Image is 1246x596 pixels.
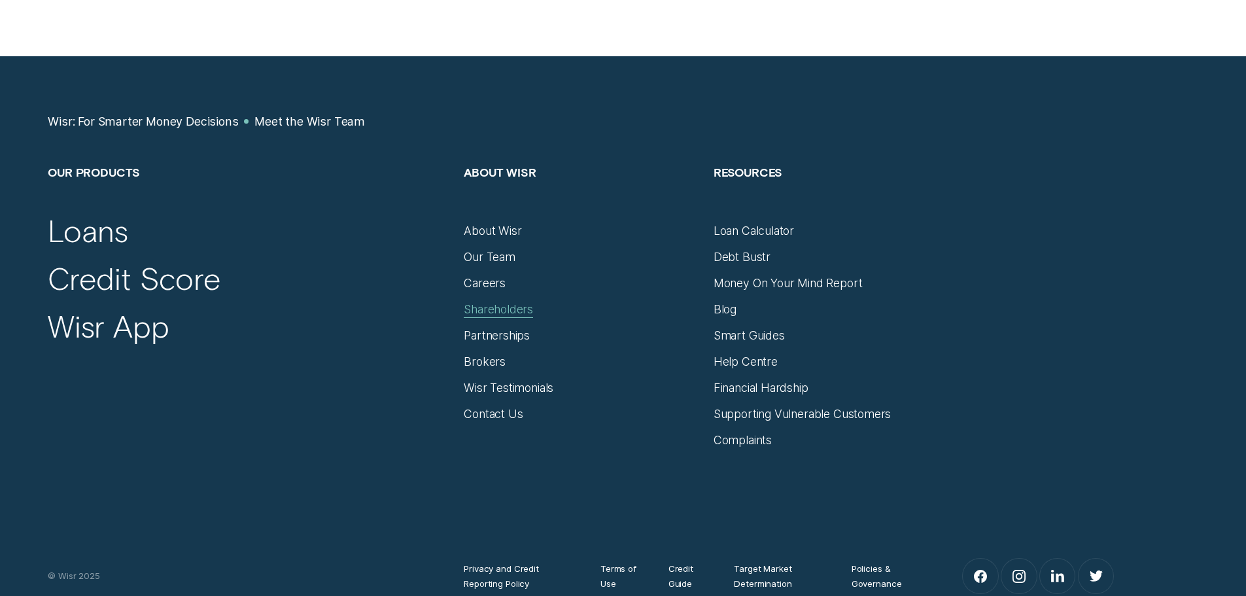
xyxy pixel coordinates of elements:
a: Blog [714,302,736,317]
h2: Our Products [48,165,449,224]
a: Wisr: For Smarter Money Decisions [48,114,238,129]
a: Smart Guides [714,328,785,343]
a: Facebook [963,559,997,593]
a: Privacy and Credit Reporting Policy [464,561,574,590]
a: Credit Score [48,260,220,298]
h2: Resources [714,165,948,224]
a: Debt Bustr [714,250,770,264]
a: Brokers [464,355,506,369]
a: Twitter [1079,559,1113,593]
a: Help Centre [714,355,778,369]
a: Our Team [464,250,515,264]
a: Wisr Testimonials [464,381,553,395]
a: LinkedIn [1040,559,1075,593]
a: Financial Hardship [714,381,808,395]
div: © Wisr 2025 [41,569,457,583]
a: Careers [464,276,506,290]
a: Policies & Governance [852,561,922,590]
a: Wisr App [48,307,169,345]
a: Instagram [1001,559,1036,593]
a: Credit Guide [668,561,708,590]
a: Terms of Use [600,561,642,590]
a: Partnerships [464,328,530,343]
a: Loans [48,212,128,250]
a: Contact Us [464,407,523,421]
a: About Wisr [464,224,521,238]
a: Supporting Vulnerable Customers [714,407,891,421]
a: Money On Your Mind Report [714,276,863,290]
a: Loan Calculator [714,224,794,238]
a: Shareholders [464,302,533,317]
h2: About Wisr [464,165,699,224]
a: Meet the Wisr Team [254,114,365,129]
a: Complaints [714,433,772,447]
a: Target Market Determination [734,561,825,590]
